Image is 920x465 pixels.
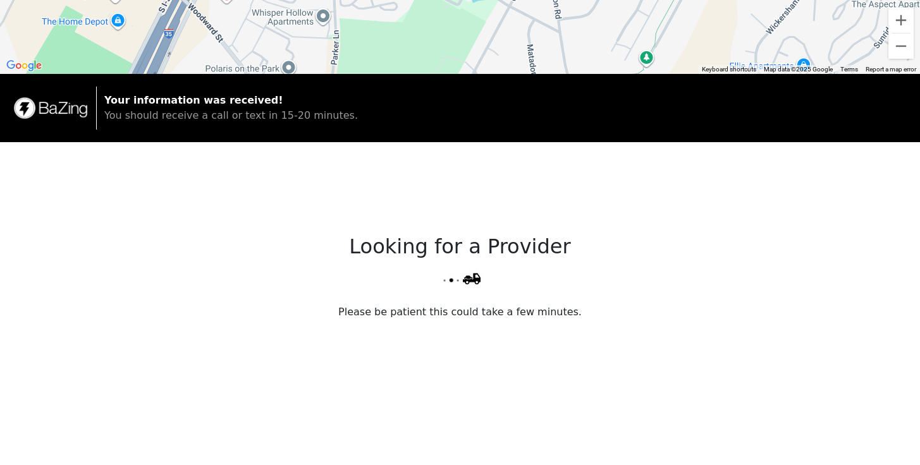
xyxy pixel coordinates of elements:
[3,57,45,74] a: Open this area in Google Maps (opens a new window)
[888,33,914,59] button: Zoom out
[13,96,89,120] img: trx now logo
[433,263,488,289] img: truck Gif
[104,94,283,106] strong: Your information was received!
[764,66,833,73] span: Map data ©2025 Google
[866,66,916,73] a: Report a map error
[840,66,858,73] a: Terms (opens in new tab)
[104,109,358,121] span: You should receive a call or text in 15-20 minutes.
[3,57,45,74] img: Google
[702,65,756,74] button: Keyboard shortcuts
[888,8,914,33] button: Zoom in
